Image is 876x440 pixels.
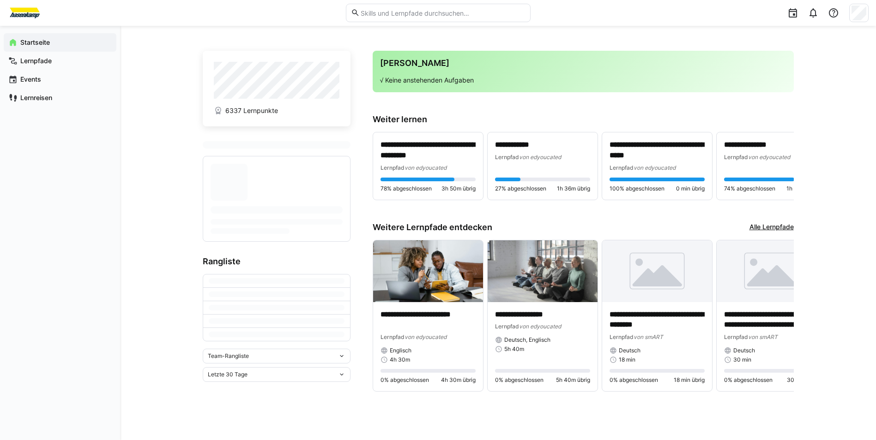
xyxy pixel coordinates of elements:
span: 78% abgeschlossen [381,185,432,192]
span: von edyoucated [519,323,561,330]
span: 0% abgeschlossen [381,376,429,384]
h3: Rangliste [203,256,350,267]
span: Lernpfad [610,333,634,340]
span: 27% abgeschlossen [495,185,546,192]
p: √ Keine anstehenden Aufgaben [380,76,786,85]
a: Alle Lernpfade [749,222,794,232]
span: Deutsch [733,347,755,354]
span: Deutsch, Englisch [504,336,550,344]
span: 18 min [619,356,635,363]
span: 5h 40m [504,345,524,353]
img: image [488,240,598,302]
span: 1h 29m übrig [786,185,819,192]
h3: Weitere Lernpfade entdecken [373,222,492,232]
span: 6337 Lernpunkte [225,106,278,115]
span: 0% abgeschlossen [610,376,658,384]
span: Lernpfad [381,333,405,340]
input: Skills und Lernpfade durchsuchen… [360,9,525,17]
span: 4h 30m übrig [441,376,476,384]
span: 5h 40m übrig [556,376,590,384]
span: 1h 36m übrig [557,185,590,192]
img: image [602,240,712,302]
span: Lernpfad [495,154,519,161]
span: von edyoucated [405,333,447,340]
span: 0% abgeschlossen [495,376,544,384]
span: Lernpfad [495,323,519,330]
span: Lernpfad [724,154,748,161]
span: 3h 50m übrig [441,185,476,192]
span: Letzte 30 Tage [208,371,248,378]
span: Lernpfad [610,164,634,171]
span: 30 min übrig [787,376,819,384]
span: 4h 30m [390,356,410,363]
span: von edyoucated [405,164,447,171]
span: 74% abgeschlossen [724,185,775,192]
span: 30 min [733,356,751,363]
span: von smART [748,333,778,340]
span: Englisch [390,347,411,354]
span: von smART [634,333,663,340]
span: 0% abgeschlossen [724,376,773,384]
h3: [PERSON_NAME] [380,58,786,68]
h3: Weiter lernen [373,114,794,125]
span: 100% abgeschlossen [610,185,665,192]
span: Lernpfad [381,164,405,171]
span: Deutsch [619,347,640,354]
img: image [373,240,483,302]
span: Team-Rangliste [208,352,249,360]
span: von edyoucated [519,154,561,161]
span: Lernpfad [724,333,748,340]
span: 0 min übrig [676,185,705,192]
img: image [717,240,827,302]
span: 18 min übrig [674,376,705,384]
span: von edyoucated [634,164,676,171]
span: von edyoucated [748,154,790,161]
